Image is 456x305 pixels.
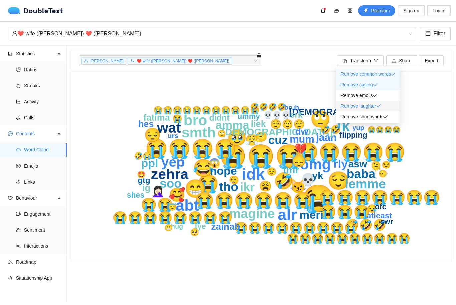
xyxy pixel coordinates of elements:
text: nope [210,164,237,177]
span: calendar [425,31,431,37]
button: thunderboltPremium [358,5,395,16]
span: Roadmap [16,255,61,269]
span: ❤️ wife (InshaAllah) ❤️ (chulbuli) [12,27,412,40]
text: 🙂‍↕️ [291,152,307,168]
text: 🥰 [169,187,185,203]
text: 😭😭😭😭😭 [297,141,406,162]
span: Activity [24,95,61,108]
text: 🤣😭 [134,151,152,160]
text: 😂 [193,158,214,178]
text: 😒 [382,160,391,169]
text: atleast [367,211,392,220]
text: 😱 [209,158,220,169]
span: Remove common words [340,71,391,77]
span: Ratios [24,63,61,76]
span: Statistics [16,47,55,60]
text: 😭 [197,173,219,194]
text: yk [312,170,323,181]
button: font-sizeTransformdown [337,55,384,66]
span: apartment [8,260,13,264]
text: lemme [345,177,386,191]
text: tye [195,222,206,231]
span: Interactions [24,239,61,253]
span: heart [8,196,13,200]
text: 😪 [367,204,377,213]
text: 😇 [168,203,177,211]
text: liek [251,119,266,129]
span: lock [257,53,261,58]
text: didnt [209,113,230,122]
span: Emojis [24,159,61,173]
text: soo [160,177,182,190]
text: meri [299,208,323,221]
text: 🥺 [190,228,199,237]
text: 💀💀💀 [263,111,291,120]
button: folder-open [331,5,342,16]
span: Situationship App [16,271,61,285]
span: check [391,72,396,76]
span: font-size [343,58,347,64]
text: omg [300,156,331,172]
img: logo [8,7,23,14]
text: bruh [284,104,299,111]
span: user [12,31,17,36]
text: 😭😭😭😭 [367,126,401,134]
text: 😮‍💨 [229,175,239,185]
text: 😼 [290,178,307,195]
span: check [383,114,388,119]
span: Calls [24,111,61,124]
button: Export [420,55,444,66]
text: 😤 [245,133,259,147]
text: hes [138,119,154,129]
span: check [373,93,377,98]
text: 😁 [184,178,207,199]
span: Export [425,57,438,64]
span: link [16,180,21,184]
span: Links [24,175,61,189]
span: appstore [345,8,355,13]
text: 😬 [164,224,173,232]
span: upload [392,58,396,64]
text: fatima [143,113,170,123]
span: like [16,228,21,232]
text: hug [171,223,183,230]
text: 💀 [300,172,316,187]
span: phone [16,115,21,120]
text: yup [352,124,364,131]
span: Contents [16,127,55,140]
text: 🙂‍↔️ [378,169,388,178]
span: Log in [433,7,445,14]
text: wat [157,120,181,136]
text: tho [219,180,238,194]
text: gtg [138,176,150,185]
text: abt [176,196,199,214]
span: Remove short words [340,114,383,119]
span: check [373,82,378,87]
span: Share [399,57,411,64]
text: 😔 [144,127,161,143]
text: yep [161,154,185,170]
span: fire [16,83,21,88]
text: 😭 [302,183,335,214]
span: Engagement [24,207,61,221]
span: smile [16,164,21,168]
text: dw [295,126,308,137]
text: 😌😌😌 [270,119,305,130]
text: 🤣🤣🤣 [345,218,387,232]
text: srk [290,110,303,119]
text: idk [242,165,265,183]
text: bro [184,112,207,128]
span: Transform [350,57,371,64]
span: check [376,104,381,108]
text: ofc [375,202,387,211]
span: Sign up [403,7,419,14]
span: user [84,59,88,63]
text: tmr [283,164,299,175]
text: smth [182,124,216,140]
span: cloud [16,147,21,152]
text: 🥹 [227,128,247,147]
text: alr [278,206,297,223]
text: ik [337,118,350,134]
span: Filter [433,29,445,38]
text: 🤦🏻‍♀️ [151,185,165,198]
